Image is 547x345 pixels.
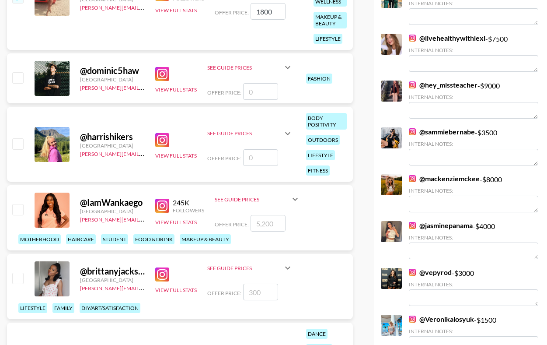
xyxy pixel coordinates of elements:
div: @ brittanyjackson_tv [80,266,145,277]
div: - $ 9000 [409,81,538,119]
div: See Guide Prices [215,189,300,210]
div: makeup & beauty [180,234,231,244]
div: outdoors [306,135,340,145]
button: View Full Stats [155,7,197,14]
div: fitness [306,165,330,176]
div: makeup & beauty [314,12,347,28]
span: Offer Price: [215,9,249,16]
a: [PERSON_NAME][EMAIL_ADDRESS][PERSON_NAME][DOMAIN_NAME] [80,3,251,11]
div: [GEOGRAPHIC_DATA] [80,76,145,83]
div: Internal Notes: [409,281,538,288]
a: [PERSON_NAME][EMAIL_ADDRESS][PERSON_NAME][DOMAIN_NAME] [80,283,251,292]
a: [PERSON_NAME][EMAIL_ADDRESS][PERSON_NAME][DOMAIN_NAME] [80,83,251,91]
div: Internal Notes: [409,328,538,334]
button: View Full Stats [155,86,197,93]
div: See Guide Prices [207,57,293,78]
div: food & drink [133,234,174,244]
img: Instagram [155,199,169,213]
input: 5,200 [251,215,286,232]
input: 1,800 [251,3,286,20]
div: Followers [173,207,204,214]
img: Instagram [409,128,416,135]
div: lifestyle [306,150,335,160]
a: [PERSON_NAME][EMAIL_ADDRESS][PERSON_NAME][DOMAIN_NAME] [80,149,251,157]
div: Internal Notes: [409,234,538,241]
div: [GEOGRAPHIC_DATA] [80,277,145,283]
a: @livehealthywithlexi [409,34,485,42]
img: Instagram [409,35,416,42]
div: dance [306,329,328,339]
div: - $ 8000 [409,174,538,212]
div: Internal Notes: [409,141,538,147]
span: Offer Price: [207,290,241,296]
span: Offer Price: [207,89,241,96]
div: body positivity [306,113,347,130]
div: Internal Notes: [409,187,538,194]
div: Internal Notes: [409,94,538,100]
div: family [52,303,74,313]
span: Offer Price: [215,221,249,228]
div: motherhood [18,234,61,244]
a: @mackenziemckee [409,174,480,183]
a: @vepyrod [409,268,452,277]
div: - $ 3500 [409,127,538,165]
span: Offer Price: [207,155,241,162]
a: @hey_missteacher [409,81,477,89]
div: haircare [66,234,96,244]
a: [PERSON_NAME][EMAIL_ADDRESS][PERSON_NAME][DOMAIN_NAME] [80,215,251,223]
div: See Guide Prices [207,257,293,278]
div: fashion [306,74,332,84]
div: diy/art/satisfaction [80,303,140,313]
div: - $ 3000 [409,268,538,306]
div: See Guide Prices [207,265,282,271]
div: @ harrishikers [80,131,145,142]
div: lifestyle [18,303,47,313]
input: 0 [243,83,278,100]
div: [GEOGRAPHIC_DATA] [80,142,145,149]
img: Instagram [409,222,416,229]
div: @ dominic5haw [80,65,145,76]
div: lifestyle [314,34,342,44]
input: 300 [243,284,278,300]
img: Instagram [409,269,416,276]
input: 0 [243,149,278,166]
a: @Veronikalosyuk [409,315,474,324]
div: - $ 4000 [409,221,538,259]
img: Instagram [155,268,169,282]
div: - $ 7500 [409,34,538,72]
div: student [101,234,128,244]
a: @jasminepanama [409,221,473,230]
img: Instagram [409,81,416,88]
div: See Guide Prices [207,130,282,137]
div: See Guide Prices [207,123,293,144]
div: [GEOGRAPHIC_DATA] [80,208,145,215]
div: Internal Notes: [409,47,538,53]
img: Instagram [409,316,416,323]
img: Instagram [155,67,169,81]
div: See Guide Prices [207,64,282,71]
button: View Full Stats [155,287,197,293]
div: 245K [173,198,204,207]
a: @sammiebernabe [409,127,475,136]
img: Instagram [155,133,169,147]
div: See Guide Prices [215,196,290,203]
img: Instagram [409,175,416,182]
button: View Full Stats [155,152,197,159]
div: @ IamWankaego [80,197,145,208]
button: View Full Stats [155,219,197,225]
